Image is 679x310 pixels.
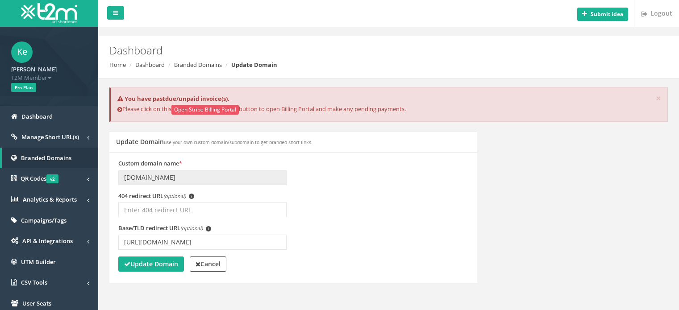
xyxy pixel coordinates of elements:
[190,256,226,272] a: Cancel
[11,63,87,82] a: [PERSON_NAME] T2M Member
[124,260,178,268] strong: Update Domain
[118,192,194,200] label: 404 redirect URL
[21,216,67,224] span: Campaigns/Tags
[189,194,194,199] span: i
[171,105,239,115] button: Open Stripe Billing Portal
[22,237,73,245] span: API & Integrations
[164,139,312,145] small: use your own custom domain/subdomain to get branded short links.
[231,61,277,69] strong: Update Domain
[22,299,51,307] span: User Seats
[21,258,56,266] span: UTM Builder
[180,225,203,231] em: (optional)
[21,154,71,162] span: Branded Domains
[577,8,628,21] button: Submit idea
[21,3,77,23] img: T2M
[109,87,668,122] div: Please click on this button to open Billing Portal and make any pending payments.
[206,226,211,231] span: i
[591,10,623,18] b: Submit idea
[163,193,186,199] em: (optional)
[118,235,287,250] input: Enter TLD redirect URL
[118,256,184,272] button: Update Domain
[656,94,661,103] button: ×
[125,95,229,103] strong: You have pastdue/unpaid invoice(s).
[21,174,58,182] span: QR Codes
[135,61,165,69] a: Dashboard
[118,224,211,232] label: Base/TLD redirect URL
[11,83,36,92] span: Pro Plan
[23,195,77,203] span: Analytics & Reports
[46,174,58,183] span: v2
[118,159,182,168] label: Custom domain name
[174,61,222,69] a: Branded Domains
[196,260,221,268] strong: Cancel
[11,41,33,63] span: Ke
[21,278,47,286] span: CSV Tools
[21,133,79,141] span: Manage Short URL(s)
[109,45,573,56] h2: Dashboard
[118,202,287,217] input: Enter 404 redirect URL
[118,170,287,185] input: Enter domain name
[116,138,312,145] h5: Update Domain
[21,112,53,120] span: Dashboard
[109,61,126,69] a: Home
[11,74,87,82] span: T2M Member
[11,65,57,73] strong: [PERSON_NAME]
